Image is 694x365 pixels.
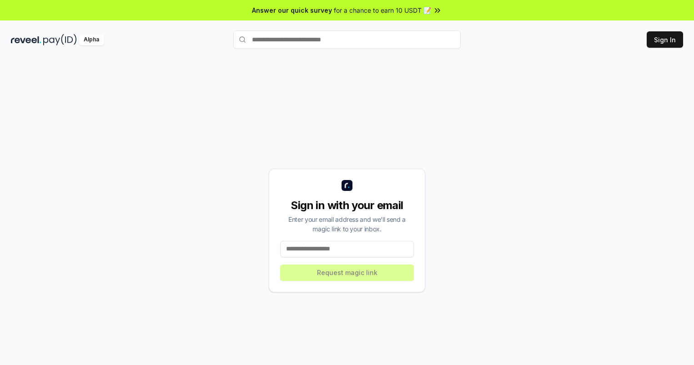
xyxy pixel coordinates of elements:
span: Answer our quick survey [252,5,332,15]
span: for a chance to earn 10 USDT 📝 [334,5,431,15]
button: Sign In [647,31,683,48]
img: pay_id [43,34,77,45]
div: Enter your email address and we’ll send a magic link to your inbox. [280,215,414,234]
img: reveel_dark [11,34,41,45]
div: Sign in with your email [280,198,414,213]
img: logo_small [342,180,352,191]
div: Alpha [79,34,104,45]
